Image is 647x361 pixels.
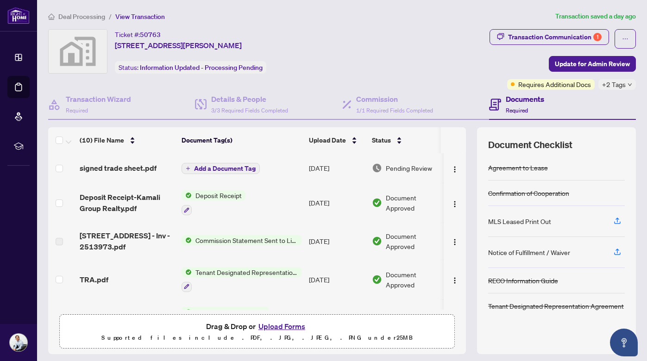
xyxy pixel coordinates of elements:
[356,107,433,114] span: 1/1 Required Fields Completed
[192,307,269,317] span: RECO Information Guide
[488,247,570,257] div: Notice of Fulfillment / Waiver
[447,195,462,210] button: Logo
[182,162,260,174] button: Add a Document Tag
[506,107,528,114] span: Required
[386,309,443,329] span: Document Approved
[58,12,105,21] span: Deal Processing
[451,200,459,208] img: Logo
[182,190,245,215] button: Status IconDeposit Receipt
[140,31,161,39] span: 50763
[447,161,462,175] button: Logo
[182,267,192,277] img: Status Icon
[305,153,368,183] td: [DATE]
[610,329,638,356] button: Open asap
[309,135,346,145] span: Upload Date
[206,320,308,332] span: Drag & Drop or
[488,216,551,226] div: MLS Leased Print Out
[186,166,190,171] span: plus
[194,165,256,172] span: Add a Document Tag
[115,61,266,74] div: Status:
[451,238,459,246] img: Logo
[305,260,368,299] td: [DATE]
[80,274,108,285] span: TRA.pdf
[386,231,443,251] span: Document Approved
[518,79,591,89] span: Requires Additional Docs
[115,29,161,40] div: Ticket #:
[305,223,368,260] td: [DATE]
[109,11,112,22] li: /
[7,7,30,24] img: logo
[451,277,459,284] img: Logo
[372,135,391,145] span: Status
[115,40,242,51] span: [STREET_ADDRESS][PERSON_NAME]
[66,93,131,105] h4: Transaction Wizard
[628,82,632,87] span: down
[602,79,626,90] span: +2 Tags
[368,127,447,153] th: Status
[488,301,624,311] div: Tenant Designated Representation Agreement
[182,307,269,332] button: Status IconRECO Information Guide
[48,13,55,20] span: home
[49,30,107,73] img: svg%3e
[488,188,569,198] div: Confirmation of Cooperation
[488,138,572,151] span: Document Checklist
[386,163,432,173] span: Pending Review
[80,192,174,214] span: Deposit Receipt-Kamali Group Realty.pdf
[490,29,609,45] button: Transaction Communication1
[178,127,305,153] th: Document Tag(s)
[182,267,302,292] button: Status IconTenant Designated Representation Agreement
[80,135,124,145] span: (10) File Name
[372,198,382,208] img: Document Status
[10,334,27,351] img: Profile Icon
[140,63,263,72] span: Information Updated - Processing Pending
[555,11,636,22] article: Transaction saved a day ago
[115,12,165,21] span: View Transaction
[386,193,443,213] span: Document Approved
[192,235,302,245] span: Commission Statement Sent to Listing Brokerage
[80,230,174,252] span: [STREET_ADDRESS] - Inv - 2513973.pdf
[192,190,245,200] span: Deposit Receipt
[76,127,178,153] th: (10) File Name
[447,272,462,287] button: Logo
[211,107,288,114] span: 3/3 Required Fields Completed
[182,307,192,317] img: Status Icon
[372,274,382,285] img: Document Status
[305,183,368,223] td: [DATE]
[211,93,288,105] h4: Details & People
[372,236,382,246] img: Document Status
[508,30,602,44] div: Transaction Communication
[80,162,157,174] span: signed trade sheet.pdf
[192,267,302,277] span: Tenant Designated Representation Agreement
[60,315,454,349] span: Drag & Drop orUpload FormsSupported files include .PDF, .JPG, .JPEG, .PNG under25MB
[65,332,449,343] p: Supported files include .PDF, .JPG, .JPEG, .PNG under 25 MB
[66,107,88,114] span: Required
[305,127,368,153] th: Upload Date
[182,190,192,200] img: Status Icon
[488,275,558,286] div: RECO Information Guide
[182,235,192,245] img: Status Icon
[447,234,462,249] button: Logo
[372,163,382,173] img: Document Status
[593,33,602,41] div: 1
[622,36,628,42] span: ellipsis
[305,299,368,339] td: [DATE]
[488,162,548,173] div: Agreement to Lease
[506,93,544,105] h4: Documents
[555,56,630,71] span: Update for Admin Review
[182,163,260,174] button: Add a Document Tag
[256,320,308,332] button: Upload Forms
[451,166,459,173] img: Logo
[182,235,302,245] button: Status IconCommission Statement Sent to Listing Brokerage
[386,269,443,290] span: Document Approved
[549,56,636,72] button: Update for Admin Review
[356,93,433,105] h4: Commission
